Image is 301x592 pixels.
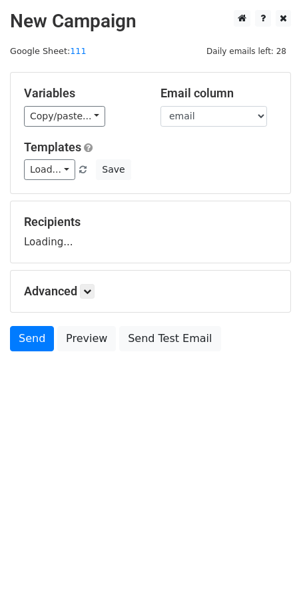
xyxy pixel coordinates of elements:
button: Save [96,159,131,180]
div: Loading... [24,215,277,249]
h5: Variables [24,86,141,101]
h2: New Campaign [10,10,291,33]
a: Preview [57,326,116,351]
span: Daily emails left: 28 [202,44,291,59]
a: Send Test Email [119,326,220,351]
a: Daily emails left: 28 [202,46,291,56]
a: Templates [24,140,81,154]
h5: Recipients [24,215,277,229]
a: Load... [24,159,75,180]
small: Google Sheet: [10,46,87,56]
a: Send [10,326,54,351]
a: Copy/paste... [24,106,105,127]
h5: Advanced [24,284,277,299]
a: 111 [70,46,86,56]
h5: Email column [160,86,277,101]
